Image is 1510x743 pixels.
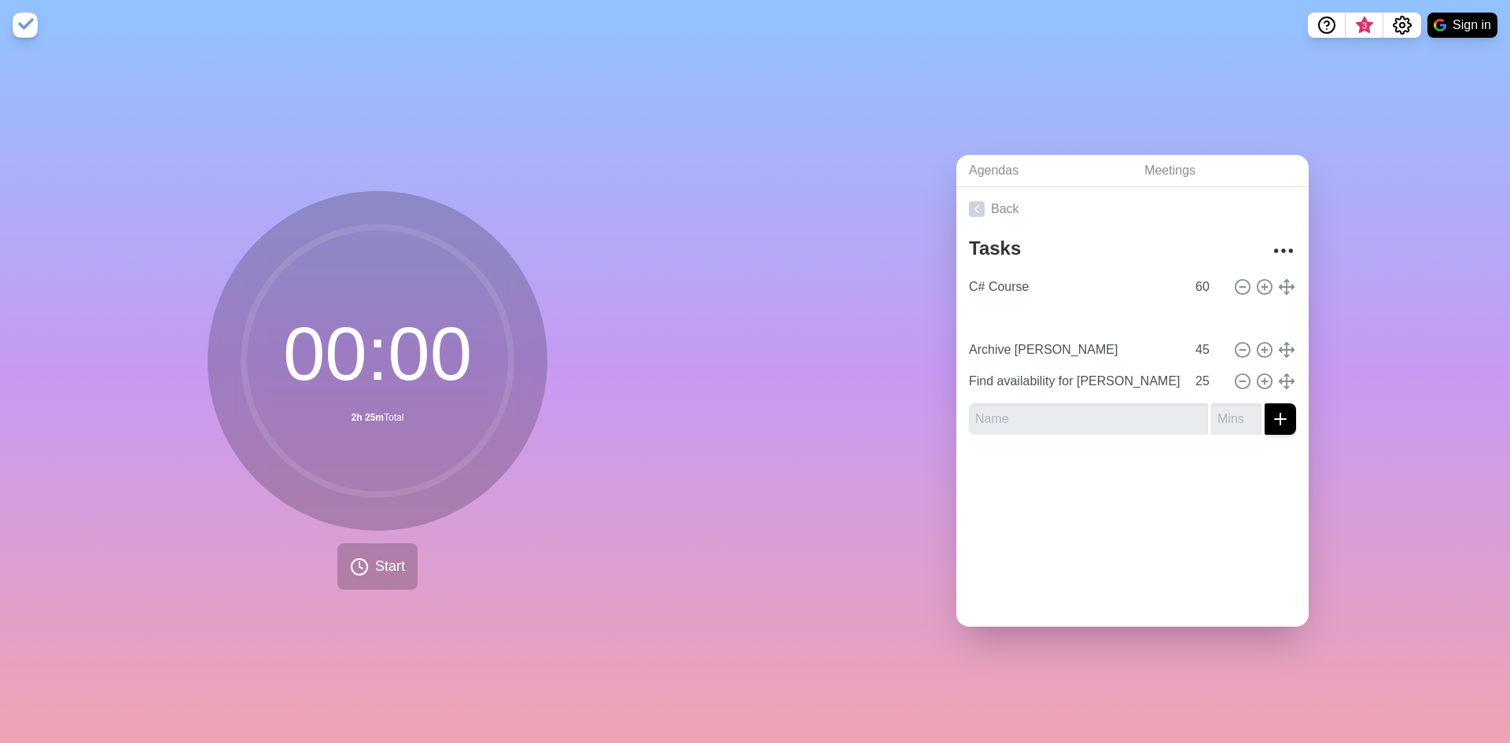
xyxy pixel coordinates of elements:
a: Back [956,187,1309,231]
button: More [1268,235,1299,267]
button: Start [337,543,418,590]
a: Agendas [956,155,1132,187]
input: Mins [1189,334,1227,366]
img: google logo [1434,19,1446,31]
span: Start [375,556,405,577]
input: Mins [1189,271,1227,303]
button: Sign in [1427,13,1497,38]
input: Name [969,403,1208,435]
button: Help [1308,13,1346,38]
input: Name [963,366,1186,397]
span: 3 [1358,20,1371,32]
button: Settings [1383,13,1421,38]
input: Mins [1189,366,1227,397]
a: Meetings [1132,155,1309,187]
img: timeblocks logo [13,13,38,38]
input: Name [963,271,1186,303]
input: Name [963,334,1186,366]
button: What’s new [1346,13,1383,38]
input: Mins [1211,403,1261,435]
